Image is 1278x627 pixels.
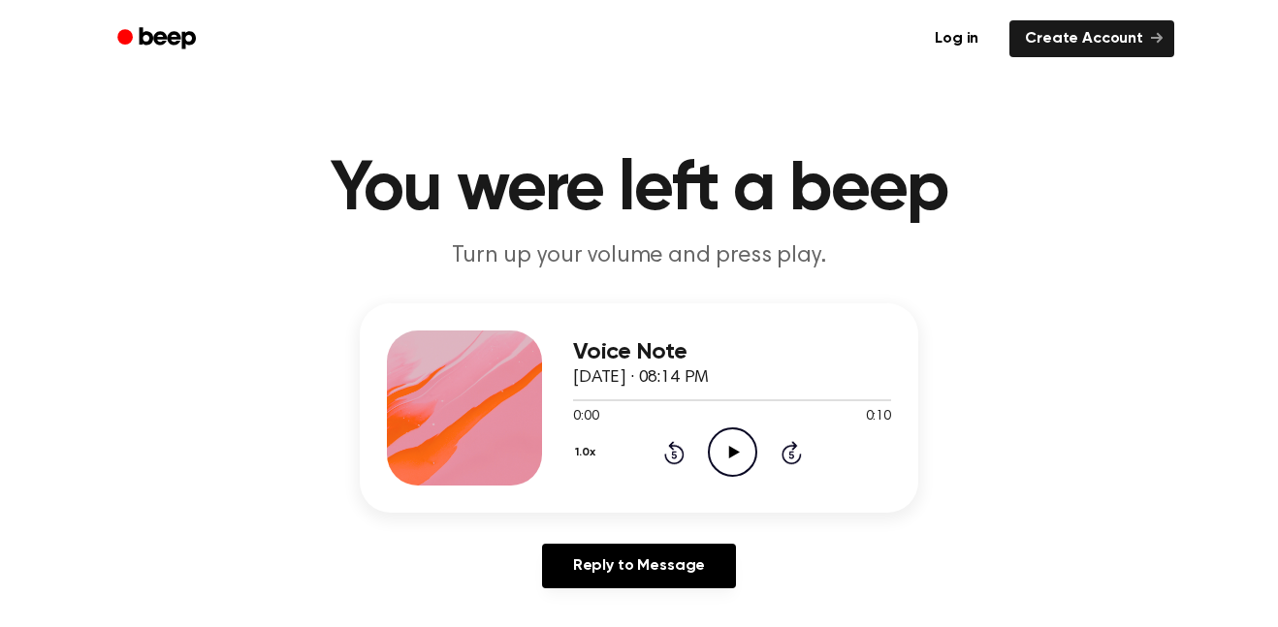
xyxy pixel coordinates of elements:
a: Reply to Message [542,544,736,588]
a: Create Account [1009,20,1174,57]
h1: You were left a beep [143,155,1135,225]
span: [DATE] · 08:14 PM [573,369,709,387]
button: 1.0x [573,436,602,469]
h3: Voice Note [573,339,891,365]
span: 0:10 [866,407,891,427]
span: 0:00 [573,407,598,427]
a: Beep [104,20,213,58]
a: Log in [915,16,998,61]
p: Turn up your volume and press play. [267,240,1011,272]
